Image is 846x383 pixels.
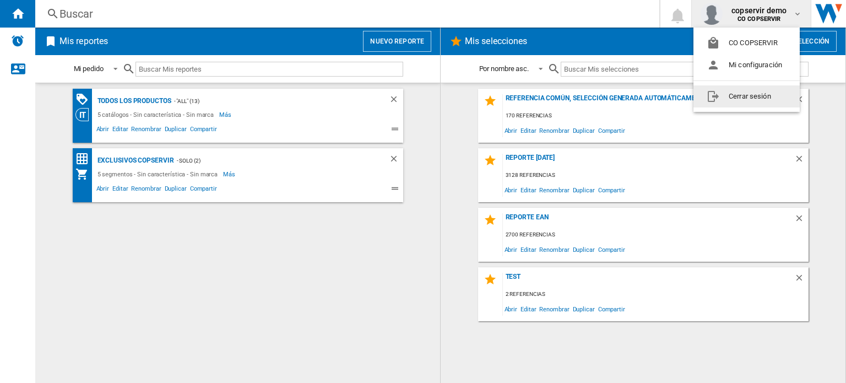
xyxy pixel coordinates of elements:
button: Cerrar sesión [693,85,800,107]
button: Mi configuración [693,54,800,76]
button: CO COPSERVIR [693,32,800,54]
